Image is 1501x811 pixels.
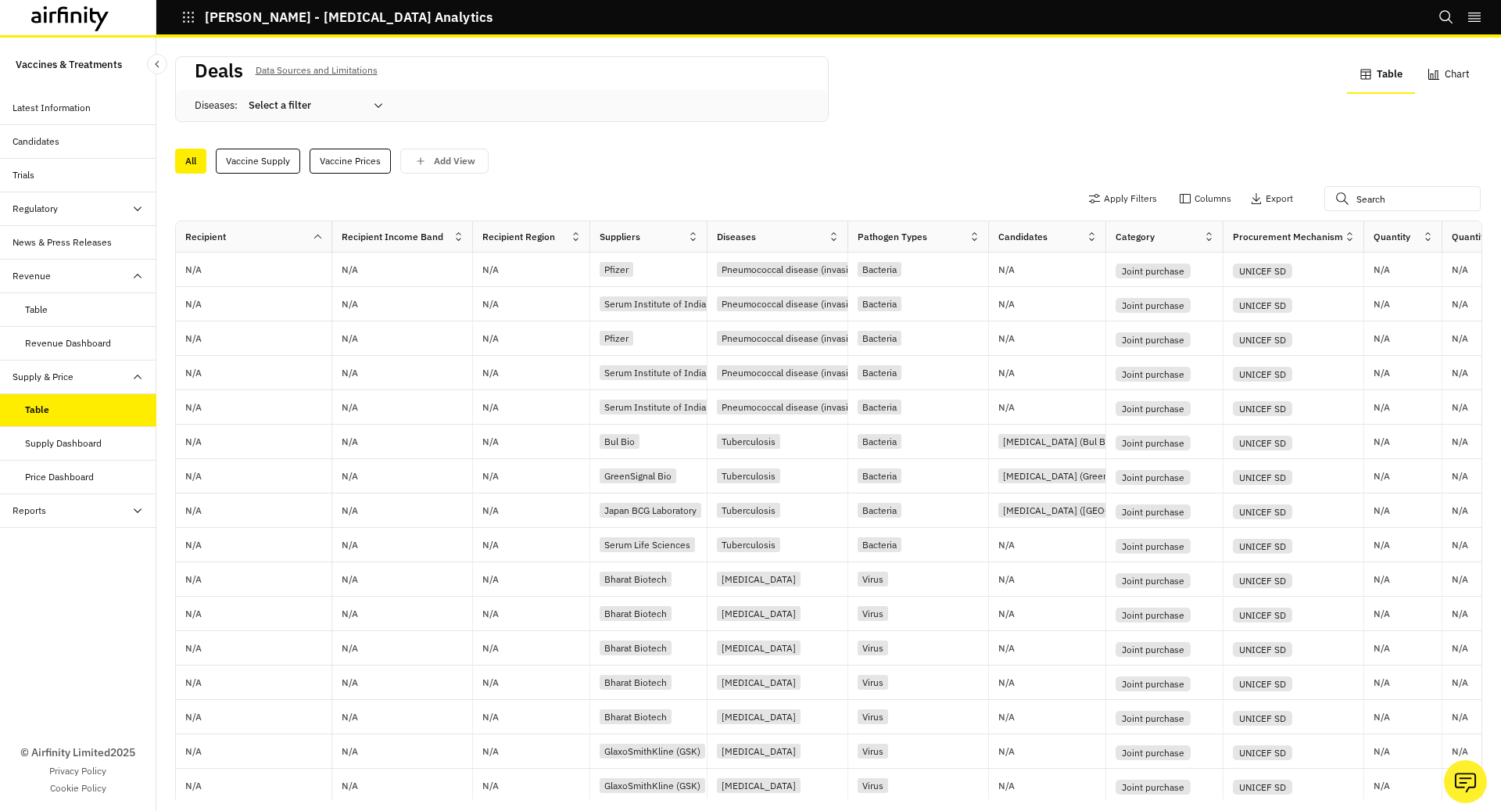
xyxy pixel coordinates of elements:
p: N/A [1374,781,1390,791]
div: Serum Institute of India [600,365,711,380]
div: Category [1116,230,1155,244]
button: Ask our analysts [1444,760,1487,803]
div: UNICEF SD [1233,711,1292,726]
div: Joint purchase [1116,642,1191,657]
div: [MEDICAL_DATA] [717,744,801,759]
div: Joint purchase [1116,298,1191,313]
div: Virus [858,709,888,724]
div: Joint purchase [1116,573,1191,588]
p: Add View [434,156,475,167]
p: N/A [342,712,358,722]
div: Table [25,303,48,317]
div: Serum Life Sciences [600,537,695,552]
div: Serum Institute of India [600,400,711,414]
div: Bacteria [858,331,901,346]
div: Tuberculosis [717,468,780,483]
div: Tuberculosis [717,434,780,449]
div: UNICEF SD [1233,470,1292,485]
p: N/A [185,644,202,653]
div: Suppliers [600,230,640,244]
div: Tuberculosis [717,503,780,518]
div: Supply Dashboard [25,436,102,450]
p: N/A [1452,403,1468,412]
div: Bul Bio [600,434,639,449]
p: N/A [482,334,499,343]
div: [MEDICAL_DATA] [717,572,801,587]
div: Bharat Biotech [600,709,672,724]
p: N/A [185,437,202,447]
p: N/A [185,678,202,687]
button: Search [1438,4,1454,31]
p: N/A [1374,437,1390,447]
div: Virus [858,744,888,759]
div: Bacteria [858,400,901,414]
div: Serum Institute of India [600,296,711,311]
div: Joint purchase [1116,711,1191,726]
p: N/A [1452,506,1468,515]
p: N/A [482,403,499,412]
p: N/A [482,575,499,584]
div: UNICEF SD [1233,264,1292,278]
div: Revenue Dashboard [25,336,111,350]
p: N/A [1374,403,1390,412]
p: N/A [1374,472,1390,481]
div: UNICEF SD [1233,298,1292,313]
p: N/A [998,368,1015,378]
p: N/A [342,368,358,378]
p: N/A [998,644,1015,653]
p: N/A [482,712,499,722]
p: N/A [482,781,499,791]
p: N/A [1452,644,1468,653]
div: Tuberculosis [717,537,780,552]
h2: Deals [195,59,243,82]
div: Pfizer [600,331,633,346]
div: Bacteria [858,262,901,277]
div: [MEDICAL_DATA] [717,709,801,724]
p: N/A [185,540,202,550]
div: [MEDICAL_DATA] (Bul Bio) [998,434,1121,449]
div: Virus [858,778,888,793]
p: N/A [1374,506,1390,515]
p: N/A [1452,437,1468,447]
p: N/A [342,644,358,653]
div: UNICEF SD [1233,745,1292,760]
div: Procurement Mechanism [1233,230,1343,244]
div: [MEDICAL_DATA] [717,675,801,690]
p: N/A [1452,609,1468,619]
p: N/A [342,437,358,447]
p: N/A [342,747,358,756]
div: Virus [858,572,888,587]
div: Pathogen Types [858,230,927,244]
p: N/A [1452,712,1468,722]
div: Regulatory [13,202,58,216]
div: Supply & Price [13,370,73,384]
div: Virus [858,606,888,621]
div: UNICEF SD [1233,573,1292,588]
p: Data Sources and Limitations [256,62,378,79]
p: N/A [1452,575,1468,584]
p: N/A [1374,575,1390,584]
div: UNICEF SD [1233,539,1292,554]
p: N/A [342,472,358,481]
div: Joint purchase [1116,264,1191,278]
div: Joint purchase [1116,608,1191,623]
button: [PERSON_NAME] - [MEDICAL_DATA] Analytics [181,4,493,31]
div: [MEDICAL_DATA] (GreenSignal Bio) [998,468,1158,483]
div: Bacteria [858,503,901,518]
div: Bharat Biotech [600,641,672,655]
div: Bharat Biotech [600,572,672,587]
p: N/A [998,265,1015,275]
p: N/A [482,609,499,619]
p: N/A [1374,265,1390,275]
div: Joint purchase [1116,676,1191,691]
div: Revenue [13,269,51,283]
div: Pneumococcal disease (invasive) [717,296,866,311]
p: N/A [998,678,1015,687]
p: N/A [482,747,499,756]
div: News & Press Releases [13,235,112,249]
div: Pneumococcal disease (invasive) [717,400,866,414]
div: Table [25,403,49,417]
p: N/A [1374,609,1390,619]
p: N/A [1452,540,1468,550]
div: [MEDICAL_DATA] [717,606,801,621]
